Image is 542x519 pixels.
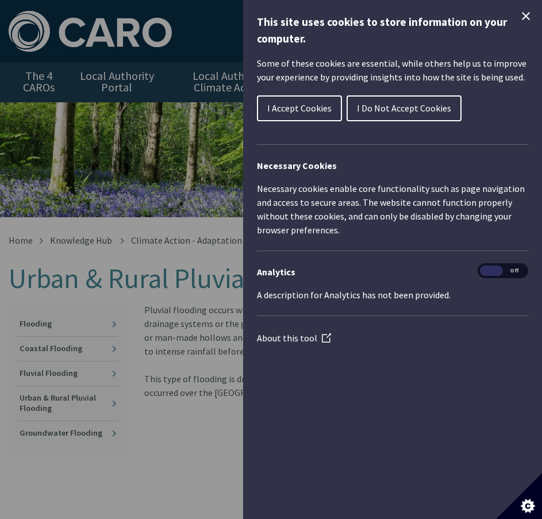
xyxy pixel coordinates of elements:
p: A description for Analytics has not been provided. [257,288,528,302]
span: I Accept Cookies [267,102,332,114]
p: Some of these cookies are essential, while others help us to improve your experience by providing... [257,56,528,84]
span: Off [503,266,526,276]
h3: Analytics [257,265,528,279]
button: I Do Not Accept Cookies [347,95,462,121]
a: About this tool [257,332,331,344]
span: On [480,266,503,276]
button: Close Cookie Control [519,9,533,23]
h2: Necessary Cookies [257,159,528,172]
h1: This site uses cookies to store information on your computer. [257,14,528,47]
button: Set cookie preferences [496,473,542,519]
span: I Do Not Accept Cookies [357,102,451,114]
button: I Accept Cookies [257,95,342,121]
p: Necessary cookies enable core functionality such as page navigation and access to secure areas. T... [257,182,528,237]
